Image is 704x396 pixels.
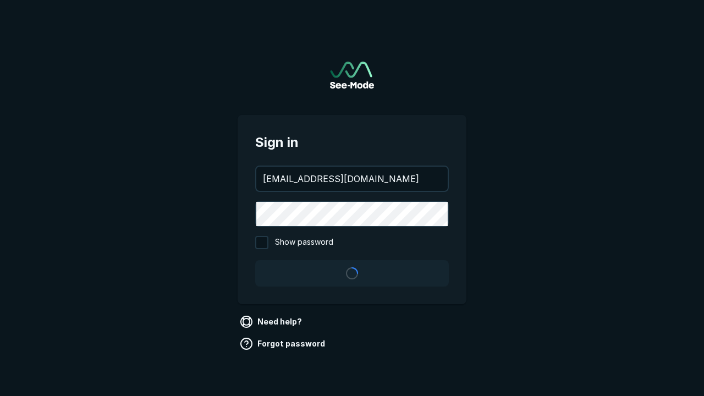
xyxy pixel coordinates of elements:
a: Need help? [238,313,306,331]
span: Sign in [255,133,449,152]
a: Go to sign in [330,62,374,89]
a: Forgot password [238,335,329,353]
span: Show password [275,236,333,249]
input: your@email.com [256,167,448,191]
img: See-Mode Logo [330,62,374,89]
